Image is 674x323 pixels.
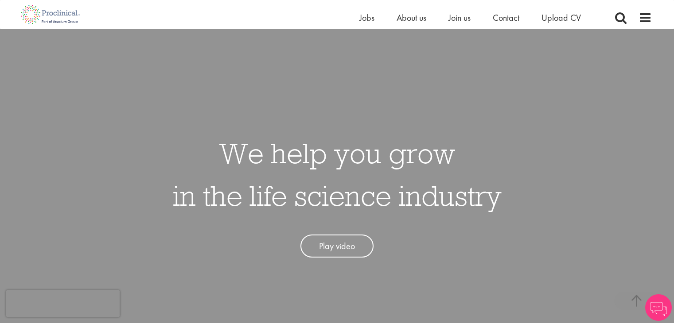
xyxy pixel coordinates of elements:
[173,132,502,217] h1: We help you grow in the life science industry
[645,294,672,321] img: Chatbot
[542,12,581,23] a: Upload CV
[300,235,374,258] a: Play video
[493,12,519,23] a: Contact
[359,12,374,23] a: Jobs
[448,12,471,23] a: Join us
[397,12,426,23] a: About us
